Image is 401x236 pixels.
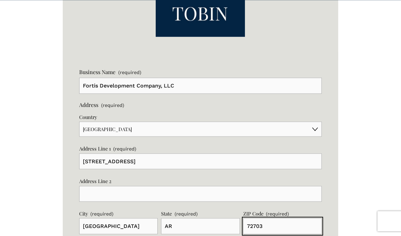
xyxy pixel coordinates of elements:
[113,146,136,152] span: (required)
[79,154,322,170] input: Address Line 1
[118,69,141,76] span: (required)
[79,112,322,122] div: Country
[161,210,240,218] div: State
[101,103,124,108] span: (required)
[79,218,158,234] input: City
[79,101,98,109] span: Address
[79,68,115,76] span: Business Name
[90,212,113,217] span: (required)
[243,210,322,218] div: ZIP Code
[161,218,240,234] input: State
[79,210,158,218] div: City
[79,186,322,202] input: Address Line 2
[266,212,289,217] span: (required)
[79,145,322,153] div: Address Line 1
[174,212,198,217] span: (required)
[79,122,322,137] select: Country
[243,218,322,234] input: ZIP Code
[79,177,322,186] div: Address Line 2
